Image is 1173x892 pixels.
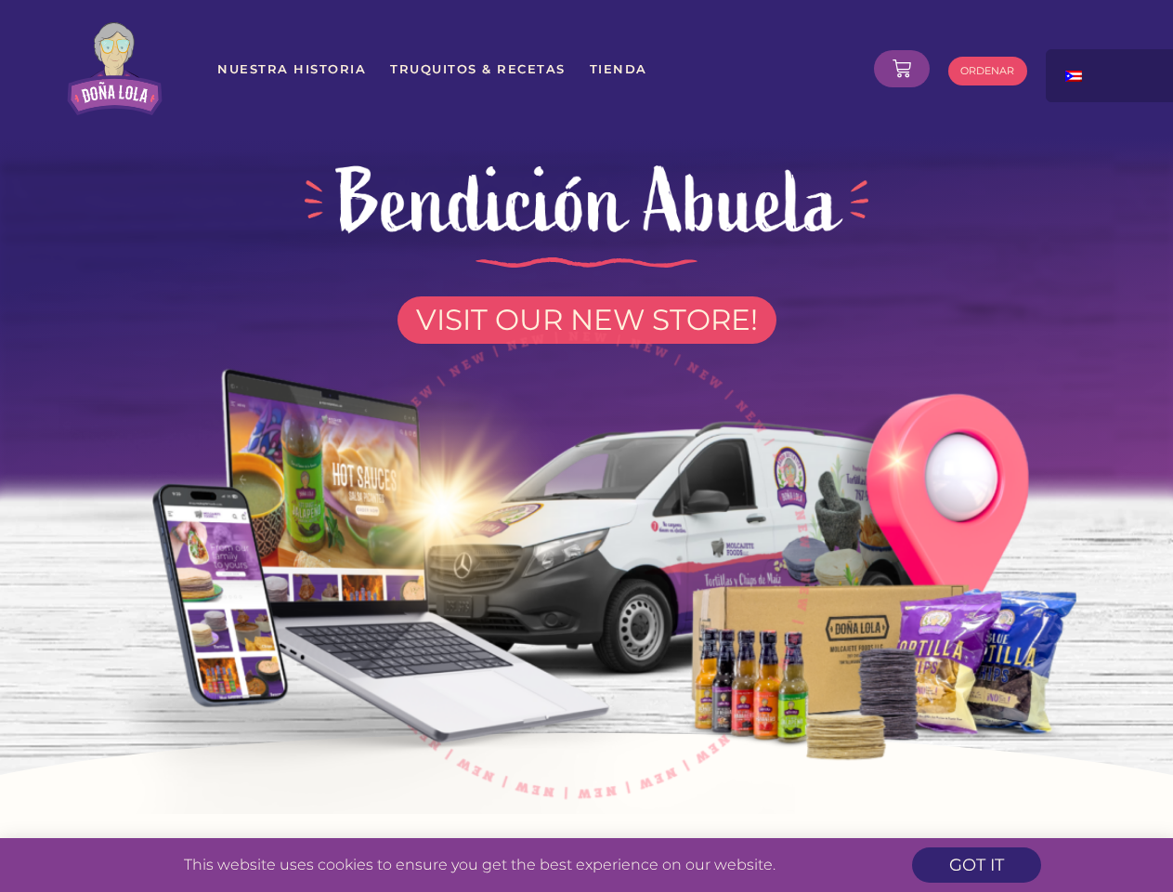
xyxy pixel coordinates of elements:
a: got it [912,847,1041,883]
nav: Menu [216,52,860,85]
img: divider [476,257,698,269]
a: Nuestra Historia [216,52,367,85]
a: Tienda [589,52,648,85]
a: Truquitos & Recetas [389,52,567,85]
a: ORDENAR [948,57,1027,85]
p: This website uses cookies to ensure you get the best experience on our website. [67,858,894,872]
img: Spanish [1065,71,1082,82]
span: ORDENAR [960,66,1014,76]
span: got it [949,857,1004,873]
